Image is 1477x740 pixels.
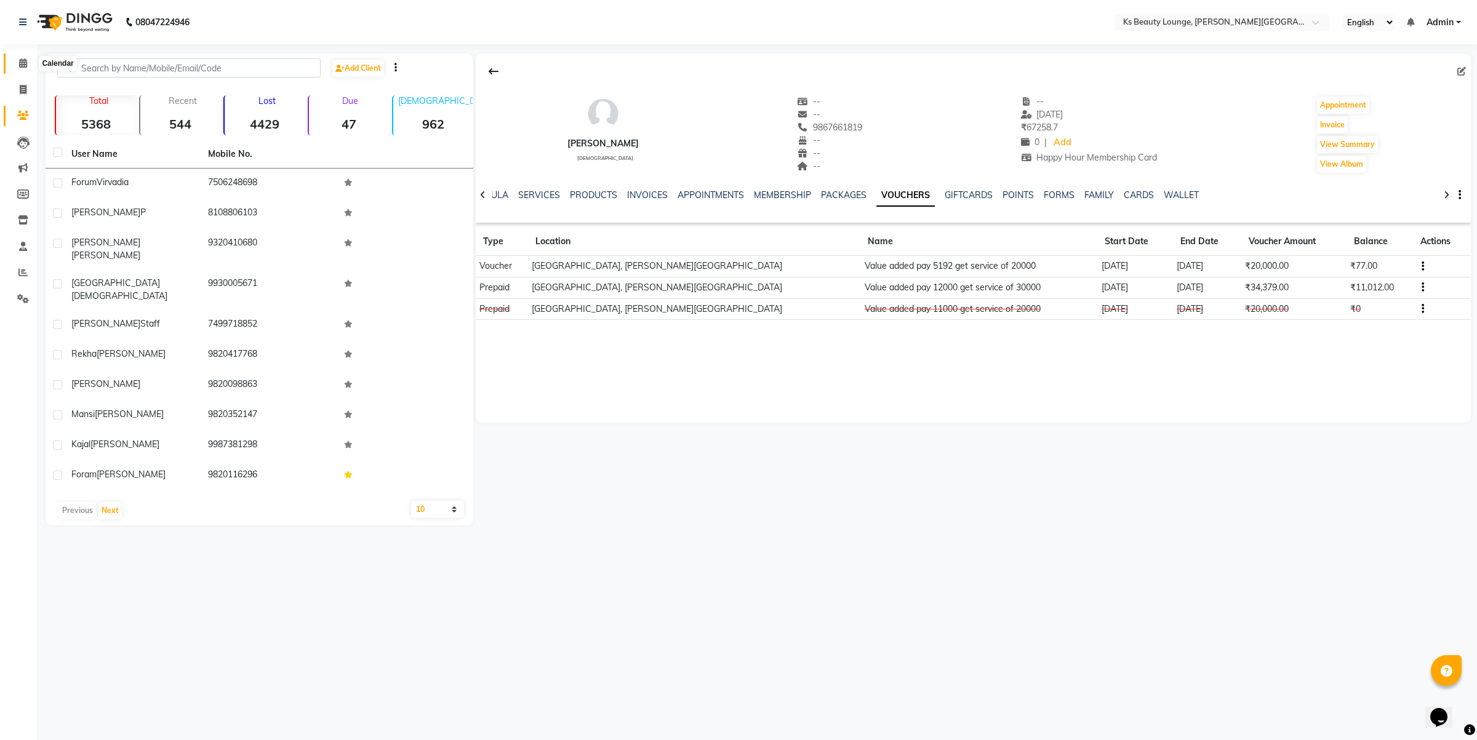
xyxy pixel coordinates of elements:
[860,228,1097,256] th: Name
[1317,156,1366,173] button: View Album
[145,95,221,106] p: Recent
[860,298,1097,320] td: Value added pay 11000 get service of 20000
[64,140,201,169] th: User Name
[332,60,384,77] a: Add Client
[1021,152,1158,163] span: Happy Hour Membership Card
[1241,277,1347,298] td: ₹34,379.00
[140,116,221,132] strong: 544
[481,60,506,83] div: Back to Client
[821,189,867,201] a: PACKAGES
[1021,122,1027,133] span: ₹
[201,370,337,400] td: 9820098863
[225,116,305,132] strong: 4429
[98,502,122,519] button: Next
[1413,228,1471,256] th: Actions
[1124,189,1154,201] a: CARDS
[140,207,146,218] span: P
[201,431,337,461] td: 9987381298
[90,439,159,450] span: [PERSON_NAME]
[97,348,166,359] span: [PERSON_NAME]
[1241,228,1347,256] th: Voucher Amount
[1427,16,1454,29] span: Admin
[71,378,140,389] span: [PERSON_NAME]
[1044,136,1047,149] span: |
[71,408,95,420] span: Mansi
[1097,256,1172,277] td: [DATE]
[201,310,337,340] td: 7499718852
[95,408,164,420] span: [PERSON_NAME]
[476,277,528,298] td: Prepaid
[797,135,820,146] span: --
[1173,298,1241,320] td: [DATE]
[1173,277,1241,298] td: [DATE]
[577,155,633,161] span: [DEMOGRAPHIC_DATA]
[1173,228,1241,256] th: End Date
[860,277,1097,298] td: Value added pay 12000 get service of 30000
[57,58,321,78] input: Search by Name/Mobile/Email/Code
[1347,277,1413,298] td: ₹11,012.00
[71,348,97,359] span: Rekha
[1021,96,1044,107] span: --
[1097,298,1172,320] td: [DATE]
[528,256,861,277] td: [GEOGRAPHIC_DATA], [PERSON_NAME][GEOGRAPHIC_DATA]
[201,229,337,269] td: 9320410680
[797,148,820,159] span: --
[71,318,140,329] span: [PERSON_NAME]
[1317,136,1378,153] button: View Summary
[31,5,116,39] img: logo
[1241,256,1347,277] td: ₹20,000.00
[1173,256,1241,277] td: [DATE]
[528,228,861,256] th: Location
[135,5,190,39] b: 08047224946
[71,177,97,188] span: Forum
[797,96,820,107] span: --
[201,269,337,310] td: 9930005671
[1097,277,1172,298] td: [DATE]
[140,318,160,329] span: Staff
[797,161,820,172] span: --
[1084,189,1114,201] a: FAMILY
[1097,228,1172,256] th: Start Date
[1021,109,1063,120] span: [DATE]
[1347,298,1413,320] td: ₹0
[1003,189,1034,201] a: POINTS
[476,298,528,320] td: Prepaid
[1052,134,1073,151] a: Add
[876,185,935,207] a: VOUCHERS
[71,469,97,480] span: Foram
[97,177,129,188] span: Virvadia
[230,95,305,106] p: Lost
[71,237,140,248] span: [PERSON_NAME]
[71,290,167,301] span: [DEMOGRAPHIC_DATA]
[97,469,166,480] span: [PERSON_NAME]
[570,189,617,201] a: PRODUCTS
[797,109,820,120] span: --
[201,169,337,199] td: 7506248698
[1044,189,1075,201] a: FORMS
[627,189,668,201] a: INVOICES
[201,199,337,229] td: 8108806103
[528,277,861,298] td: [GEOGRAPHIC_DATA], [PERSON_NAME][GEOGRAPHIC_DATA]
[567,137,639,150] div: [PERSON_NAME]
[476,256,528,277] td: Voucher
[678,189,744,201] a: APPOINTMENTS
[754,189,811,201] a: MEMBERSHIP
[1021,137,1039,148] span: 0
[945,189,993,201] a: GIFTCARDS
[71,439,90,450] span: Kajal
[201,140,337,169] th: Mobile No.
[518,189,560,201] a: SERVICES
[1347,256,1413,277] td: ₹77.00
[1317,116,1348,133] button: Invoice
[1347,228,1413,256] th: Balance
[71,207,140,218] span: [PERSON_NAME]
[61,95,137,106] p: Total
[1317,97,1369,114] button: Appointment
[1425,691,1465,728] iframe: chat widget
[1241,298,1347,320] td: ₹20,000.00
[311,95,390,106] p: Due
[393,116,474,132] strong: 962
[201,400,337,431] td: 9820352147
[201,461,337,491] td: 9820116296
[201,340,337,370] td: 9820417768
